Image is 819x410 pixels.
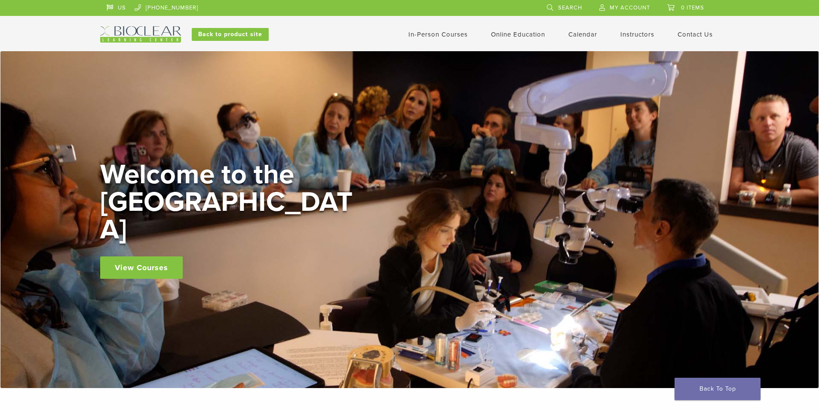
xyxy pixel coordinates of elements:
[100,256,183,279] a: View Courses
[558,4,582,11] span: Search
[100,26,181,43] img: Bioclear
[675,378,761,400] a: Back To Top
[192,28,269,41] a: Back to product site
[678,31,713,38] a: Contact Us
[620,31,654,38] a: Instructors
[568,31,597,38] a: Calendar
[100,161,358,244] h2: Welcome to the [GEOGRAPHIC_DATA]
[491,31,545,38] a: Online Education
[610,4,650,11] span: My Account
[681,4,704,11] span: 0 items
[408,31,468,38] a: In-Person Courses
